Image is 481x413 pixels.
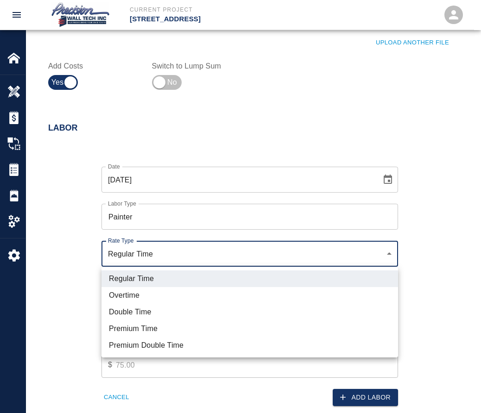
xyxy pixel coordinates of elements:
[101,270,398,287] li: Regular Time
[101,304,398,320] li: Double Time
[101,287,398,304] li: Overtime
[435,369,481,413] iframe: Chat Widget
[101,337,398,354] li: Premium Double Time
[101,320,398,337] li: Premium Time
